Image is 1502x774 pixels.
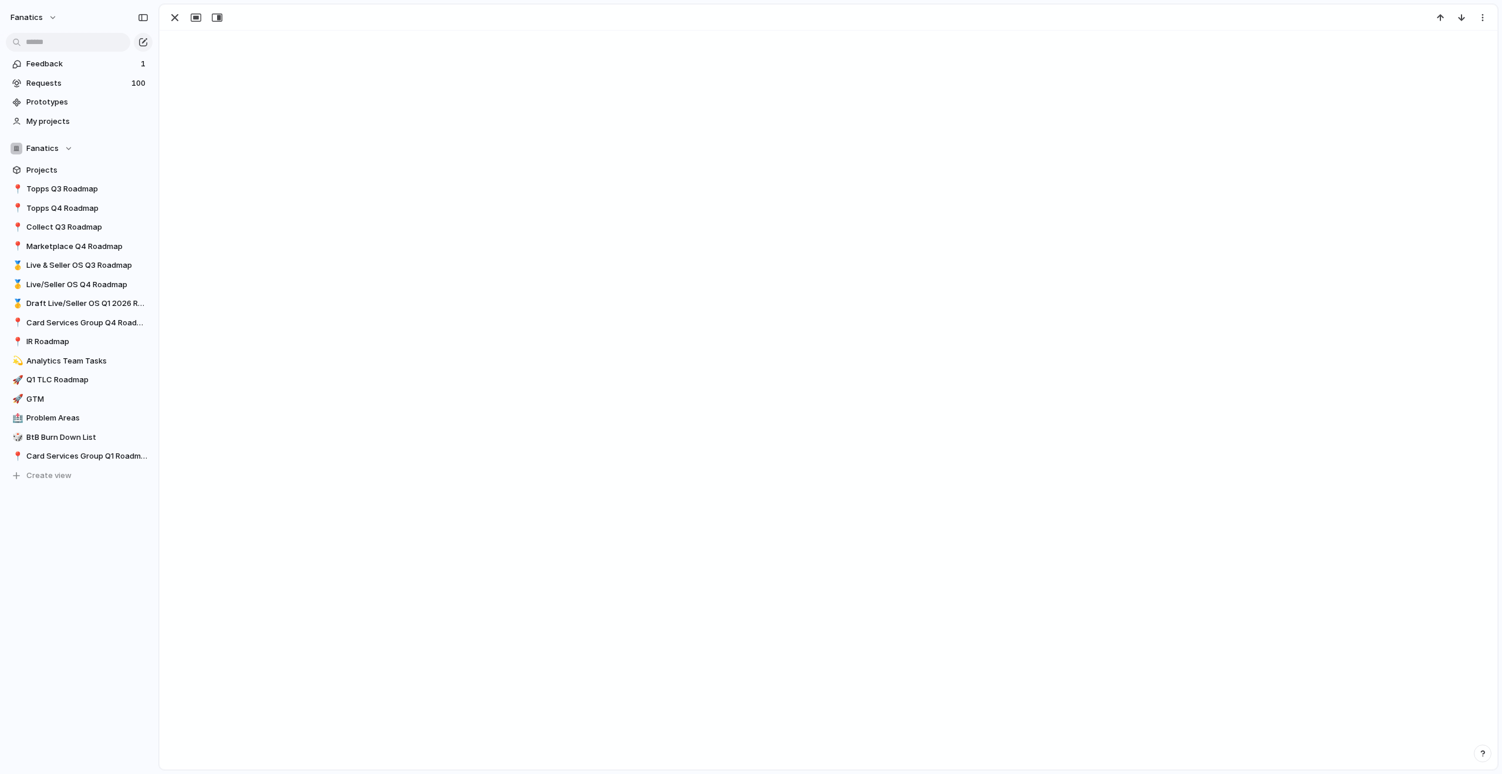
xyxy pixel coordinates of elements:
[26,298,148,309] span: Draft Live/Seller OS Q1 2026 Roadmap
[26,203,148,214] span: Topps Q4 Roadmap
[26,260,148,271] span: Live & Seller OS Q3 Roadmap
[6,276,153,294] a: 🥇Live/Seller OS Q4 Roadmap
[26,78,128,89] span: Requests
[11,317,22,329] button: 📍
[6,314,153,332] a: 📍Card Services Group Q4 Roadmap
[12,450,21,463] div: 📍
[12,201,21,215] div: 📍
[6,371,153,389] a: 🚀Q1 TLC Roadmap
[26,432,148,443] span: BtB Burn Down List
[11,12,43,23] span: fanatics
[6,200,153,217] a: 📍Topps Q4 Roadmap
[11,432,22,443] button: 🎲
[26,58,137,70] span: Feedback
[6,409,153,427] a: 🏥Problem Areas
[11,355,22,367] button: 💫
[12,354,21,368] div: 💫
[12,430,21,444] div: 🎲
[12,259,21,272] div: 🥇
[26,336,148,348] span: IR Roadmap
[26,279,148,291] span: Live/Seller OS Q4 Roadmap
[6,55,153,73] a: Feedback1
[141,58,148,70] span: 1
[26,116,148,127] span: My projects
[26,164,148,176] span: Projects
[11,221,22,233] button: 📍
[6,93,153,111] a: Prototypes
[12,335,21,349] div: 📍
[6,467,153,484] button: Create view
[6,218,153,236] a: 📍Collect Q3 Roadmap
[6,238,153,255] a: 📍Marketplace Q4 Roadmap
[26,241,148,253] span: Marketplace Q4 Roadmap
[6,429,153,446] a: 🎲BtB Burn Down List
[26,470,72,482] span: Create view
[12,373,21,387] div: 🚀
[6,257,153,274] a: 🥇Live & Seller OS Q3 Roadmap
[11,203,22,214] button: 📍
[6,180,153,198] a: 📍Topps Q3 Roadmap
[11,260,22,271] button: 🥇
[26,317,148,329] span: Card Services Group Q4 Roadmap
[26,355,148,367] span: Analytics Team Tasks
[12,221,21,234] div: 📍
[26,374,148,386] span: Q1 TLC Roadmap
[12,240,21,253] div: 📍
[6,352,153,370] a: 💫Analytics Team Tasks
[6,447,153,465] a: 📍Card Services Group Q1 Roadmap
[11,241,22,253] button: 📍
[11,374,22,386] button: 🚀
[11,336,22,348] button: 📍
[11,183,22,195] button: 📍
[11,412,22,424] button: 🏥
[26,412,148,424] span: Problem Areas
[11,279,22,291] button: 🥇
[6,75,153,92] a: Requests100
[12,316,21,329] div: 📍
[12,412,21,425] div: 🏥
[6,140,153,157] button: Fanatics
[12,392,21,406] div: 🚀
[12,278,21,291] div: 🥇
[12,183,21,196] div: 📍
[11,450,22,462] button: 📍
[26,221,148,233] span: Collect Q3 Roadmap
[6,295,153,312] a: 🥇Draft Live/Seller OS Q1 2026 Roadmap
[26,450,148,462] span: Card Services Group Q1 Roadmap
[11,298,22,309] button: 🥇
[6,161,153,179] a: Projects
[131,78,148,89] span: 100
[26,183,148,195] span: Topps Q3 Roadmap
[26,393,148,405] span: GTM
[26,143,59,154] span: Fanatics
[6,333,153,351] a: 📍IR Roadmap
[6,113,153,130] a: My projects
[12,297,21,311] div: 🥇
[26,96,148,108] span: Prototypes
[6,391,153,408] a: 🚀GTM
[11,393,22,405] button: 🚀
[5,8,63,27] button: fanatics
